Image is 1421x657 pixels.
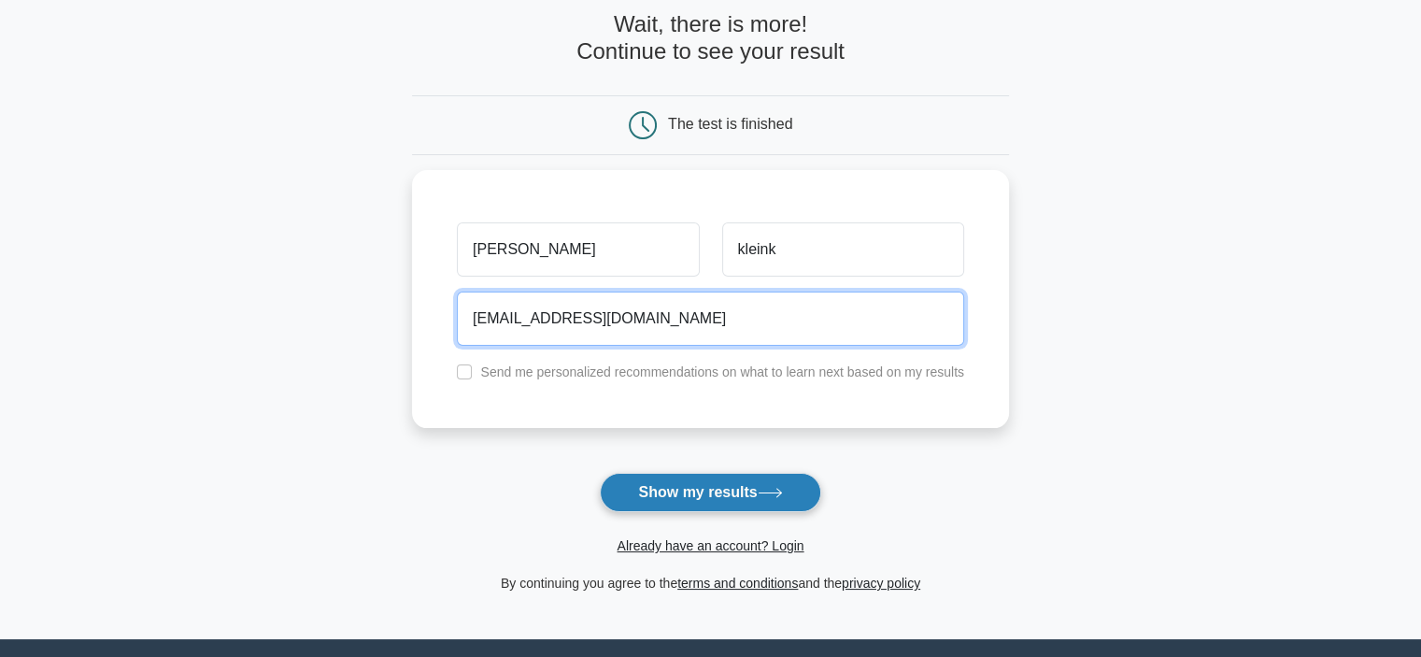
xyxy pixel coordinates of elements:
[600,473,820,512] button: Show my results
[480,364,964,379] label: Send me personalized recommendations on what to learn next based on my results
[617,538,803,553] a: Already have an account? Login
[842,576,920,591] a: privacy policy
[668,116,792,132] div: The test is finished
[412,11,1009,65] h4: Wait, there is more! Continue to see your result
[677,576,798,591] a: terms and conditions
[722,222,964,277] input: Last name
[401,572,1020,594] div: By continuing you agree to the and the
[457,222,699,277] input: First name
[457,292,964,346] input: Email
